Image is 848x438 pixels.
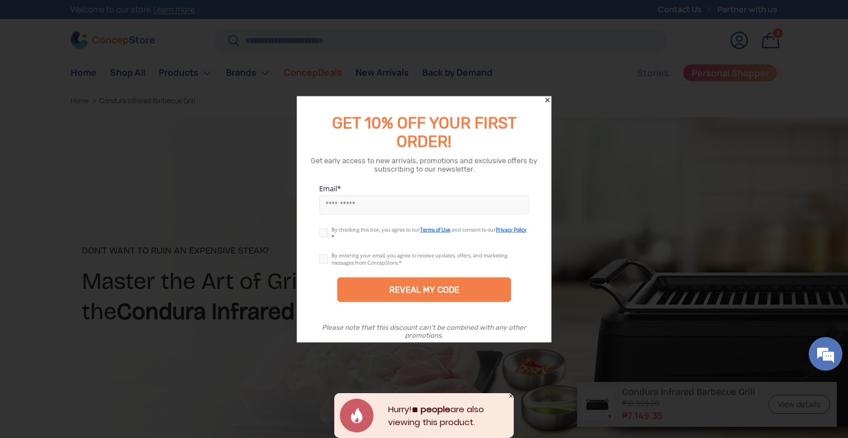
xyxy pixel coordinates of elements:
[420,225,450,233] a: Terms of Use
[496,225,527,233] a: Privacy Policy
[310,156,538,173] div: Get early access to new arrivals, promotions and exclusive offers by subscribing to our newsletter.
[389,284,459,294] div: REVEAL MY CODE
[337,277,511,302] div: REVEAL MY CODE
[319,183,529,193] label: Email
[332,113,517,150] span: GET 10% OFF YOUR FIRST ORDER!
[308,323,540,339] div: Please note that this discount can’t be combined with any other promotions.
[331,251,508,266] div: By entering your email, you agree to receive updates, offers, and marketing messages from ConcepS...
[331,225,420,233] span: By checking this box, you agree to our
[543,96,551,104] div: Close
[451,225,496,233] span: and consent to our
[508,393,514,399] div: Close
